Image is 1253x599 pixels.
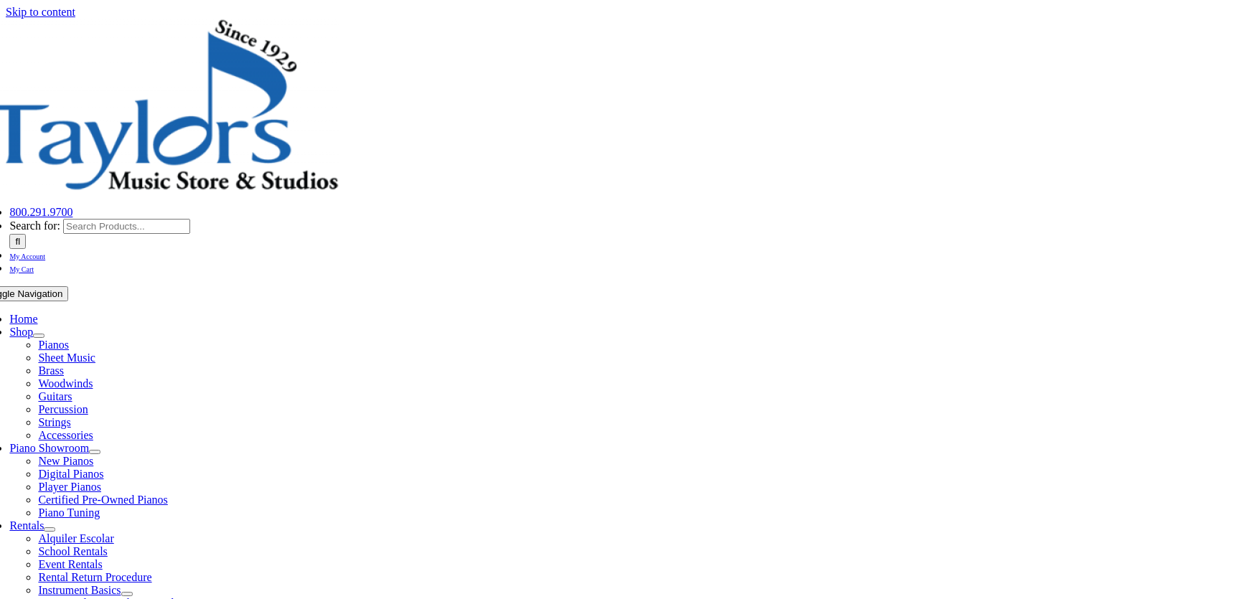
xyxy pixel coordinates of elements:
a: Home [9,313,37,325]
input: Search Products... [63,219,190,234]
span: Search for: [9,220,60,232]
a: 800.291.9700 [9,206,72,218]
a: Rental Return Procedure [38,571,151,583]
button: Open submenu of Rentals [44,527,55,532]
span: My Cart [9,265,34,273]
a: My Cart [9,262,34,274]
button: Open submenu of Instrument Basics [121,592,133,596]
a: Alquiler Escolar [38,532,113,544]
a: School Rentals [38,545,107,557]
span: My Account [9,253,45,260]
a: Strings [38,416,70,428]
a: Certified Pre-Owned Pianos [38,494,167,506]
a: Shop [9,326,33,338]
input: Search [9,234,26,249]
a: My Account [9,249,45,261]
a: Accessories [38,429,93,441]
a: Sheet Music [38,352,95,364]
a: Instrument Basics [38,584,121,596]
a: Digital Pianos [38,468,103,480]
a: Brass [38,364,64,377]
a: Player Pianos [38,481,101,493]
a: Guitars [38,390,72,402]
button: Open submenu of Piano Showroom [89,450,100,454]
a: Event Rentals [38,558,102,570]
a: Piano Showroom [9,442,89,454]
button: Open submenu of Shop [33,334,44,338]
a: New Pianos [38,455,93,467]
a: Skip to content [6,6,75,18]
a: Rentals [9,519,44,532]
a: Woodwinds [38,377,93,390]
a: Pianos [38,339,69,351]
a: Percussion [38,403,88,415]
a: Piano Tuning [38,506,100,519]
